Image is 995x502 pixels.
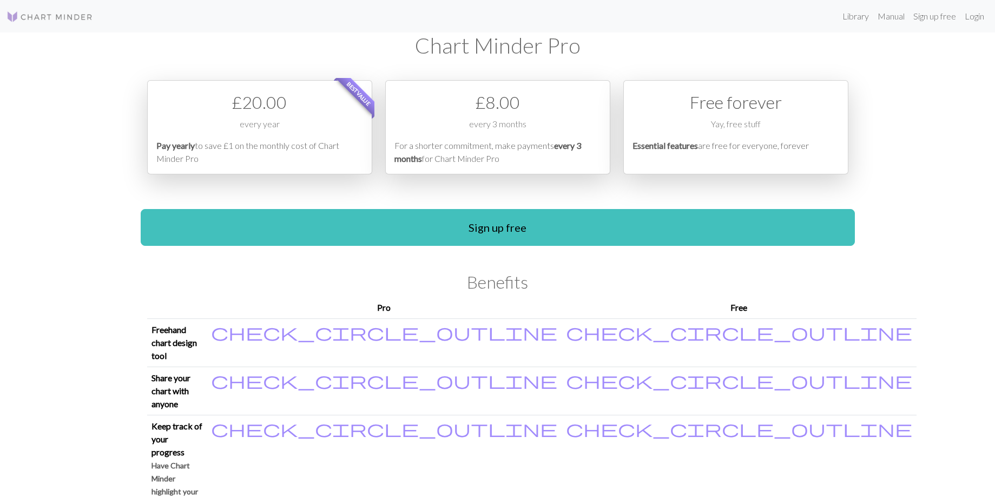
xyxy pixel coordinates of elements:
[211,418,557,439] span: check_circle_outline
[151,323,202,362] p: Freehand chart design tool
[335,71,381,117] span: Best value
[394,118,601,139] div: every 3 months
[147,272,848,292] h2: Benefits
[156,139,363,165] p: to save £1 on the monthly cost of Chart Minder Pro
[566,418,912,439] span: check_circle_outline
[562,297,917,319] th: Free
[632,118,839,139] div: Yay, free stuff
[566,370,912,390] span: check_circle_outline
[566,420,912,437] i: Included
[566,322,912,342] span: check_circle_outline
[909,5,960,27] a: Sign up free
[873,5,909,27] a: Manual
[211,370,557,390] span: check_circle_outline
[632,139,839,165] p: are free for everyone, forever
[156,118,363,139] div: every year
[151,420,202,459] p: Keep track of your progress
[211,323,557,341] i: Included
[156,140,195,151] em: Pay yearly
[960,5,989,27] a: Login
[385,80,610,174] div: Payment option 2
[838,5,873,27] a: Library
[6,10,93,23] img: Logo
[151,371,202,410] p: Share your chart with anyone
[147,32,848,58] h1: Chart Minder Pro
[623,80,848,174] div: Free option
[566,323,912,341] i: Included
[394,140,581,164] em: every 3 months
[156,89,363,115] div: £ 20.00
[211,371,557,389] i: Included
[632,140,698,151] em: Essential features
[394,89,601,115] div: £ 8.00
[147,80,372,174] div: Payment option 1
[207,297,562,319] th: Pro
[211,322,557,342] span: check_circle_outline
[394,139,601,165] p: For a shorter commitment, make payments for Chart Minder Pro
[566,371,912,389] i: Included
[632,89,839,115] div: Free forever
[211,420,557,437] i: Included
[141,209,855,246] a: Sign up free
